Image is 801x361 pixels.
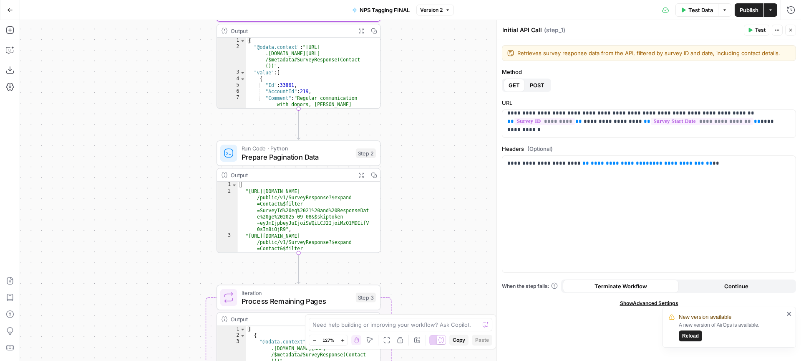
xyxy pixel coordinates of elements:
a: When the step fails: [502,282,558,290]
div: 2 [217,333,246,339]
label: URL [502,99,796,107]
button: Paste [472,335,492,346]
span: (Optional) [527,145,553,153]
span: Toggle code folding, rows 1 through 8 [231,182,237,188]
button: Test Data [675,3,718,17]
button: close [786,310,792,317]
span: Run Code · Python [242,144,352,153]
span: Toggle code folding, rows 2 through 7059 [240,333,246,339]
span: NPS Tagging FINAL [360,6,410,14]
span: Toggle code folding, rows 1 through 8536 [240,326,246,333]
button: Test [744,25,769,36]
button: NPS Tagging FINAL [347,3,415,17]
span: Process Remaining Pages [242,296,352,306]
span: Copy [453,336,465,344]
div: 3 [217,233,238,277]
span: Prepare Pagination Data [242,152,352,162]
g: Edge from step_1 to step_2 [297,109,300,140]
div: 1 [217,182,238,188]
div: Step 2 [356,148,376,158]
span: Paste [475,336,489,344]
span: Reload [682,332,699,340]
g: Edge from step_2 to step_3 [297,253,300,284]
div: Step 3 [356,293,376,303]
span: Terminate Workflow [594,282,647,290]
textarea: Retrieves survey response data from the API, filtered by survey ID and date, including contact de... [517,49,791,57]
button: POST [525,79,549,92]
div: Output [231,171,351,179]
div: Output [231,315,351,323]
span: 127% [322,337,334,343]
span: Test Data [688,6,713,14]
button: Continue [679,280,795,293]
span: Continue [724,282,748,290]
div: A new version of AirOps is available. [679,321,784,341]
div: 2 [217,44,246,69]
div: 5 [217,82,246,89]
span: GET [509,81,520,89]
div: 2 [217,188,238,233]
span: Publish [740,6,758,14]
textarea: Initial API Call [502,26,542,34]
label: Method [502,68,796,76]
div: 1 [217,38,246,44]
div: Output [231,26,351,35]
div: 3 [217,69,246,76]
span: Show Advanced Settings [620,300,678,307]
span: POST [530,81,544,89]
button: Publish [735,3,763,17]
div: 4 [217,76,246,82]
div: 1 [217,326,246,333]
button: Reload [679,330,702,341]
label: Headers [502,145,796,153]
span: Toggle code folding, rows 4 through 74 [240,76,246,82]
span: New version available [679,313,731,321]
span: ( step_1 ) [544,26,565,34]
div: Run Code · PythonPrepare Pagination DataStep 2Output[ "[URL][DOMAIN_NAME] /public/v1/SurveyRespon... [217,140,381,253]
button: Copy [449,335,469,346]
div: 6 [217,89,246,95]
span: Toggle code folding, rows 1 through 7141 [240,38,246,44]
span: Toggle code folding, rows 3 through 7139 [240,69,246,76]
span: Test [755,26,766,34]
button: Version 2 [416,5,454,15]
span: Iteration [242,288,352,297]
span: Version 2 [420,6,443,14]
div: 7 [217,95,246,127]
